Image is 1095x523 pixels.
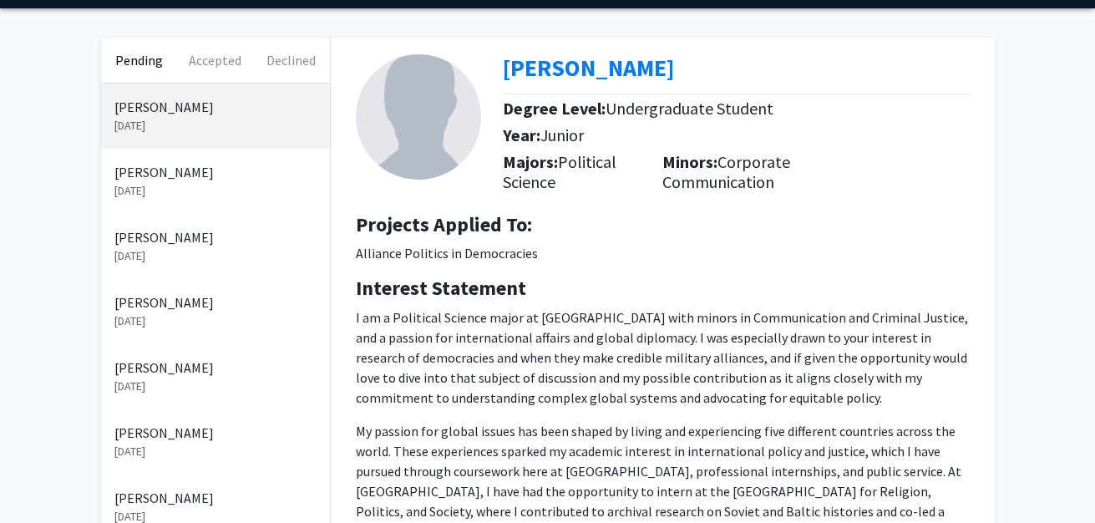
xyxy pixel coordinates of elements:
p: Alliance Politics in Democracies [356,243,970,263]
p: [PERSON_NAME] [114,358,317,378]
button: Pending [101,38,177,83]
span: Corporate Communication [662,151,790,192]
p: [PERSON_NAME] [114,292,317,312]
p: [PERSON_NAME] [114,423,317,443]
b: Interest Statement [356,275,526,301]
button: Declined [253,38,329,83]
a: Opens in a new tab [503,53,674,83]
p: [PERSON_NAME] [114,488,317,508]
b: [PERSON_NAME] [503,53,674,83]
b: Year: [503,124,540,145]
iframe: Chat [13,448,71,510]
span: Political Science [503,151,616,192]
b: Degree Level: [503,98,606,119]
b: Projects Applied To: [356,211,532,237]
span: Undergraduate Student [606,98,773,119]
p: I am a Political Science major at [GEOGRAPHIC_DATA] with minors in Communication and Criminal Jus... [356,307,970,408]
button: Accepted [177,38,253,83]
img: Profile Picture [356,54,481,180]
p: [PERSON_NAME] [114,162,317,182]
p: [PERSON_NAME] [114,97,317,117]
span: Junior [540,124,584,145]
p: [DATE] [114,182,317,200]
b: Majors: [503,151,558,172]
p: [DATE] [114,312,317,330]
b: Minors: [662,151,717,172]
p: [DATE] [114,443,317,460]
p: [PERSON_NAME] [114,227,317,247]
p: [DATE] [114,247,317,265]
p: [DATE] [114,378,317,395]
p: [DATE] [114,117,317,135]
